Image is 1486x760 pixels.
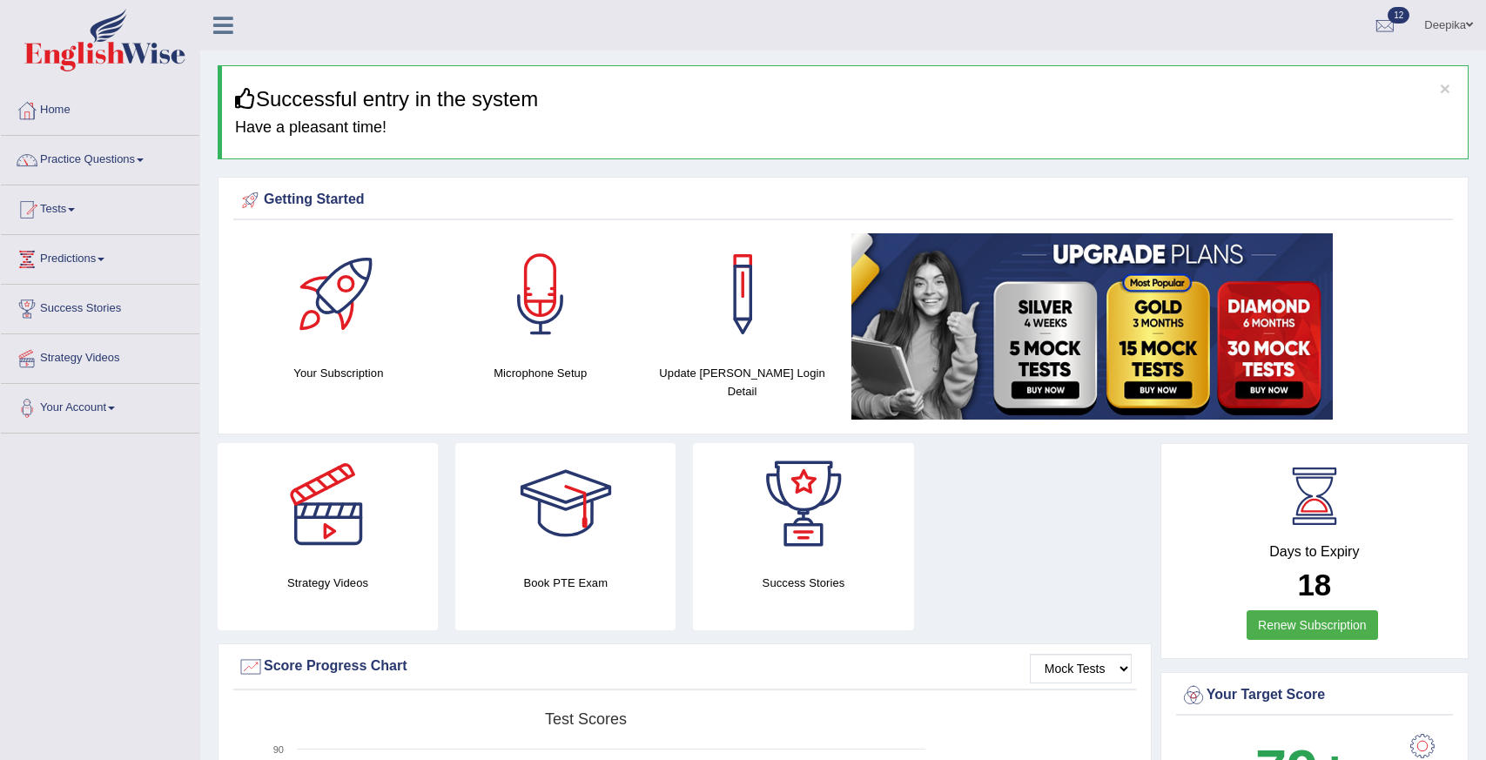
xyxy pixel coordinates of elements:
a: Practice Questions [1,136,199,179]
div: Getting Started [238,187,1449,213]
h4: Strategy Videos [218,574,438,592]
a: Home [1,86,199,130]
h4: Have a pleasant time! [235,119,1455,137]
div: Score Progress Chart [238,654,1132,680]
h4: Your Subscription [246,364,431,382]
img: small5.jpg [851,233,1333,420]
h4: Microphone Setup [448,364,633,382]
a: Renew Subscription [1247,610,1378,640]
a: Strategy Videos [1,334,199,378]
span: 12 [1388,7,1409,24]
a: Tests [1,185,199,229]
a: Your Account [1,384,199,427]
h3: Successful entry in the system [235,88,1455,111]
text: 90 [273,744,284,755]
a: Predictions [1,235,199,279]
button: × [1440,79,1450,98]
b: 18 [1297,568,1331,602]
a: Success Stories [1,285,199,328]
h4: Success Stories [693,574,913,592]
tspan: Test scores [545,710,627,728]
h4: Book PTE Exam [455,574,676,592]
div: Your Target Score [1180,683,1449,709]
h4: Update [PERSON_NAME] Login Detail [650,364,835,400]
h4: Days to Expiry [1180,544,1449,560]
